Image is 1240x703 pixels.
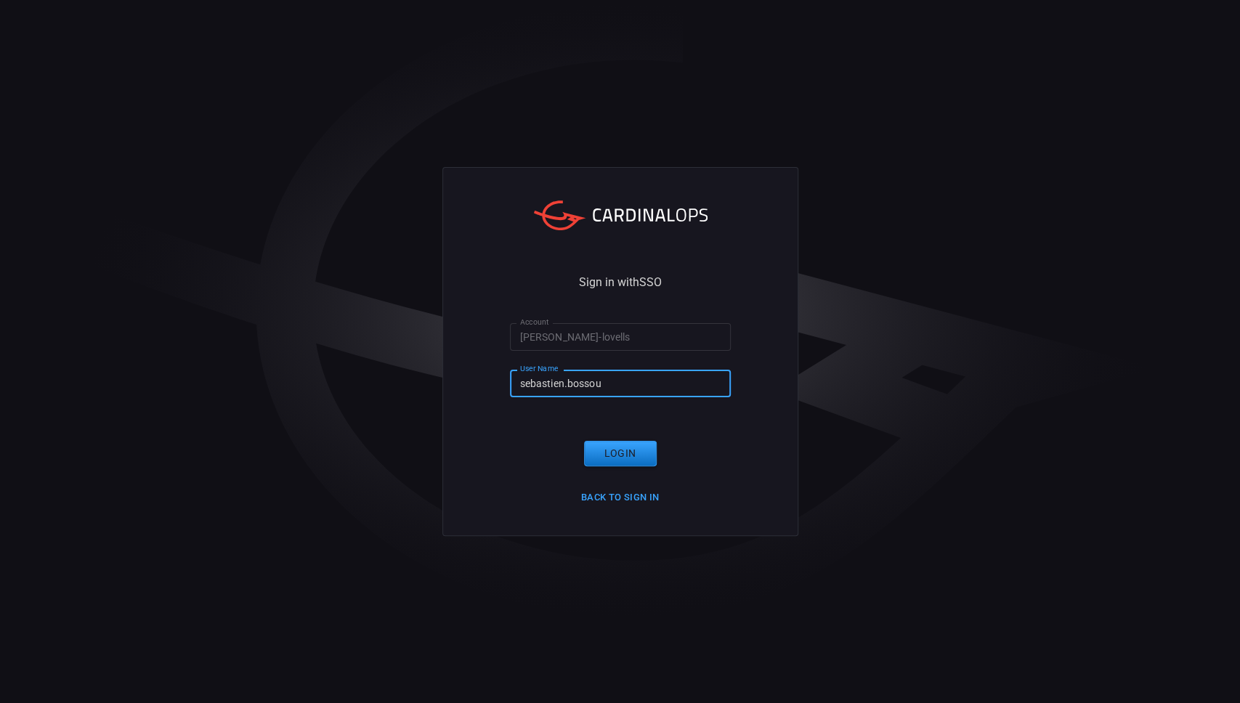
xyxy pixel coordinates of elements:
[520,317,549,328] label: Account
[572,487,668,509] button: Back to Sign in
[510,370,731,397] input: Type your user name
[510,323,731,350] input: Type your account
[579,277,662,288] span: Sign in with SSO
[520,363,558,374] label: User Name
[584,441,657,466] button: Login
